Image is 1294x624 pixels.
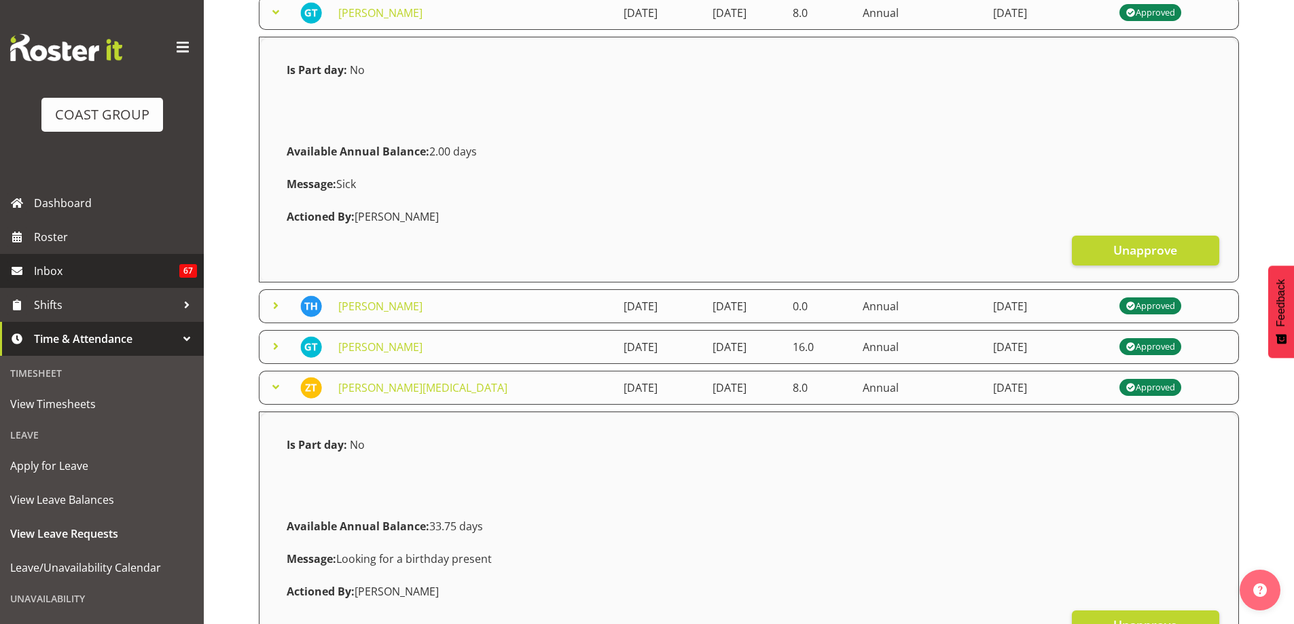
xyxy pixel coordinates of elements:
span: Time & Attendance [34,329,177,349]
div: Leave [3,421,200,449]
a: Apply for Leave [3,449,200,483]
span: View Leave Requests [10,524,194,544]
span: Dashboard [34,193,197,213]
img: zachary-thrush9995.jpg [300,377,322,399]
strong: Is Part day: [287,62,347,77]
img: Rosterit website logo [10,34,122,61]
td: 16.0 [785,330,855,364]
div: Approved [1126,5,1174,21]
div: Unavailability [3,585,200,612]
span: Roster [34,227,197,247]
td: Annual [855,330,985,364]
td: [DATE] [704,330,785,364]
td: [DATE] [985,371,1111,405]
a: View Leave Requests [3,517,200,551]
td: Annual [855,371,985,405]
a: [PERSON_NAME][MEDICAL_DATA] [338,380,507,395]
td: 8.0 [785,371,855,405]
td: [DATE] [704,289,785,323]
span: Shifts [34,295,177,315]
a: [PERSON_NAME] [338,5,423,20]
strong: Available Annual Balance: [287,144,429,159]
span: View Leave Balances [10,490,194,510]
strong: Message: [287,551,336,566]
button: Feedback - Show survey [1268,265,1294,358]
td: Annual [855,289,985,323]
span: Leave/Unavailability Calendar [10,557,194,578]
strong: Message: [287,177,336,191]
div: Looking for a birthday present [278,543,1219,575]
a: [PERSON_NAME] [338,299,423,314]
td: [DATE] [985,289,1111,323]
div: Approved [1126,339,1174,355]
strong: Actioned By: [287,209,355,224]
img: tamahou-hillman9929.jpg [300,295,322,317]
div: COAST GROUP [55,105,149,125]
div: 33.75 days [278,510,1219,543]
span: Inbox [34,261,179,281]
span: No [350,437,365,452]
strong: Available Annual Balance: [287,519,429,534]
div: [PERSON_NAME] [278,575,1219,608]
div: Sick [278,168,1219,200]
span: Apply for Leave [10,456,194,476]
td: [DATE] [985,330,1111,364]
button: Unapprove [1072,236,1219,265]
span: Unapprove [1113,241,1177,259]
td: [DATE] [615,330,705,364]
td: [DATE] [615,371,705,405]
a: View Leave Balances [3,483,200,517]
strong: Is Part day: [287,437,347,452]
span: No [350,62,365,77]
a: [PERSON_NAME] [338,339,423,354]
a: Leave/Unavailability Calendar [3,551,200,585]
span: View Timesheets [10,394,194,414]
td: [DATE] [615,289,705,323]
span: Feedback [1275,279,1287,327]
img: help-xxl-2.png [1253,583,1267,597]
td: 0.0 [785,289,855,323]
div: Timesheet [3,359,200,387]
div: Approved [1126,298,1174,314]
div: 2.00 days [278,135,1219,168]
div: Approved [1126,380,1174,396]
span: 67 [179,264,197,278]
div: [PERSON_NAME] [278,200,1219,233]
img: geoffrey-te-whetu9922.jpg [300,336,322,358]
strong: Actioned By: [287,584,355,599]
td: [DATE] [704,371,785,405]
img: geoffrey-te-whetu9922.jpg [300,2,322,24]
a: View Timesheets [3,387,200,421]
